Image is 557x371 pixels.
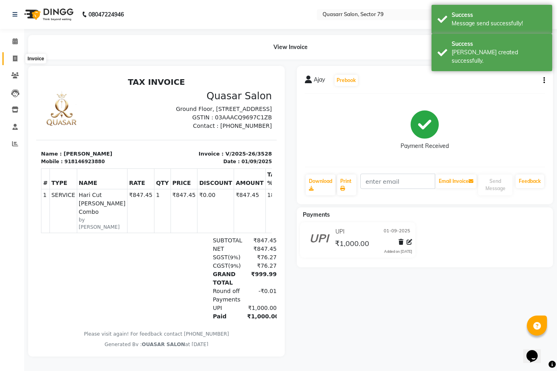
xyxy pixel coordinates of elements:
span: 9% [194,189,203,195]
td: ₹847.45 [198,115,229,159]
div: Message send successfully! [452,19,546,28]
span: Payments [303,211,330,218]
button: Send Message [478,174,512,195]
span: QUASAR SALON [106,268,149,273]
h2: TAX INVOICE [5,3,236,13]
div: ₹76.27 [206,179,240,188]
th: TYPE [13,94,41,115]
div: SUBTOTAL [172,162,206,171]
div: Generated By : at [DATE] [5,267,236,274]
span: UPI [177,231,186,237]
span: CGST [177,189,192,195]
th: NAME [41,94,91,115]
div: ₹1,000.00 [206,230,240,238]
div: -₹0.01 [206,213,240,221]
div: ₹1,000.00 [206,238,240,247]
th: QTY [118,94,134,115]
button: Prebook [335,75,358,86]
p: Please visit again! For feedback contact [PHONE_NUMBER] [5,256,236,264]
div: Success [452,40,546,48]
td: 18% [229,115,245,159]
p: Ground Floor, [STREET_ADDRESS] [125,31,236,39]
small: by [PERSON_NAME] [43,142,89,157]
div: ( ) [172,188,206,196]
div: Date : [187,84,203,91]
input: enter email [360,174,435,189]
span: UPI [335,228,345,236]
div: Round off [172,213,206,221]
th: RATE [91,94,118,115]
div: ₹847.45 [206,171,240,179]
div: Invoice [25,54,46,64]
a: Download [306,174,335,195]
span: ₹1,000.00 [335,239,369,250]
div: 918146923880 [28,84,68,91]
button: Email Invoice [436,174,477,188]
div: Payment Received [401,142,449,150]
div: Paid [172,238,206,247]
p: Invoice : V/2025-26/3528 [125,76,236,84]
p: GSTIN : 03AAACQ9697C1ZB [125,39,236,48]
div: ₹76.27 [206,188,240,196]
div: ( ) [172,179,206,188]
iframe: chat widget [523,339,549,363]
div: View Invoice [28,35,553,59]
h3: Quasar Salon [125,16,236,28]
a: Print [337,174,356,195]
td: 1 [118,115,134,159]
span: 9% [194,180,202,187]
a: Feedback [516,174,544,188]
div: NET [172,171,206,179]
div: GRAND TOTAL [172,196,206,213]
span: SGST [177,180,191,187]
div: Success [452,11,546,19]
div: Mobile : [5,84,27,91]
span: Hari Cut [PERSON_NAME] Combo [43,117,89,142]
p: Contact : [PHONE_NUMBER] [125,48,236,56]
p: Name : [PERSON_NAME] [5,76,115,84]
div: Bill created successfully. [452,48,546,65]
td: ₹847.45 [134,115,161,159]
td: ₹847.45 [91,115,118,159]
div: ₹847.45 [206,162,240,171]
th: # [5,94,14,115]
span: Ajay [314,76,325,87]
th: AMOUNT [198,94,229,115]
td: ₹0.00 [161,115,198,159]
div: 01/09/2025 [205,84,236,91]
b: 08047224946 [88,3,124,26]
th: DISCOUNT [161,94,198,115]
div: ₹999.99 [206,196,240,213]
td: 1 [5,115,14,159]
span: 01-09-2025 [384,228,410,236]
div: Payments [172,221,206,230]
img: logo [21,3,76,26]
th: TAX % [229,94,245,115]
div: Added on [DATE] [384,249,412,254]
th: PRICE [134,94,161,115]
td: SERVICE [13,115,41,159]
